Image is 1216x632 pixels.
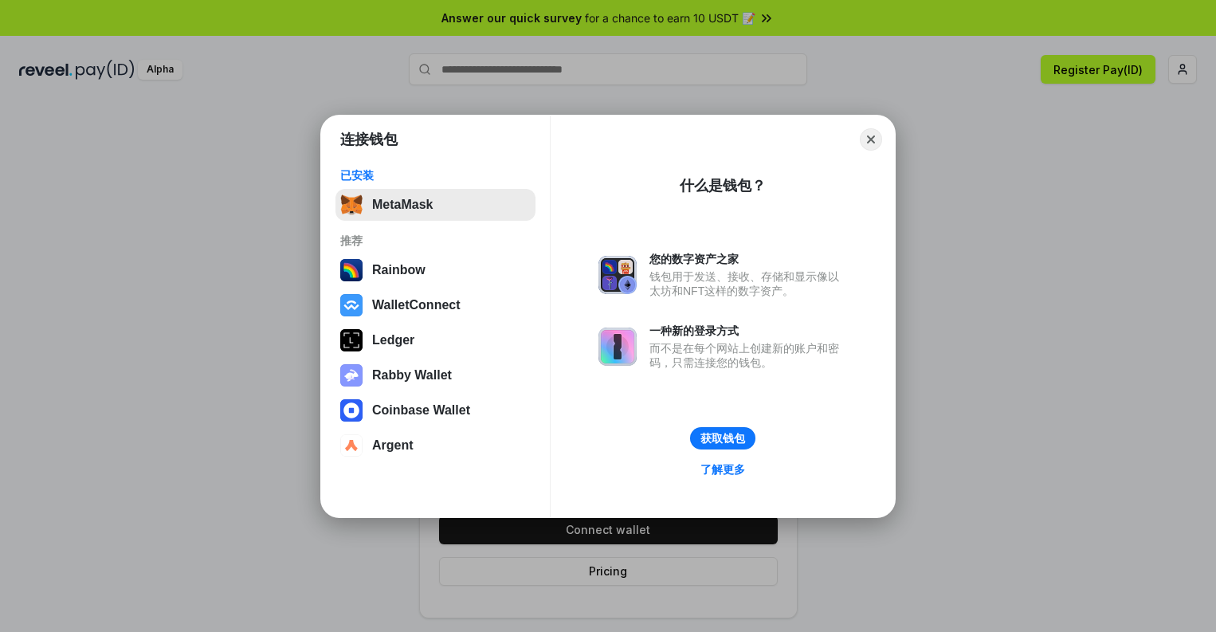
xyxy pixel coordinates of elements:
button: Rainbow [335,254,535,286]
div: WalletConnect [372,298,461,312]
img: svg+xml,%3Csvg%20xmlns%3D%22http%3A%2F%2Fwww.w3.org%2F2000%2Fsvg%22%20width%3D%2228%22%20height%3... [340,329,363,351]
div: 您的数字资产之家 [649,252,847,266]
button: MetaMask [335,189,535,221]
img: svg+xml,%3Csvg%20width%3D%2228%22%20height%3D%2228%22%20viewBox%3D%220%200%2028%2028%22%20fill%3D... [340,399,363,422]
img: svg+xml,%3Csvg%20width%3D%2228%22%20height%3D%2228%22%20viewBox%3D%220%200%2028%2028%22%20fill%3D... [340,434,363,457]
h1: 连接钱包 [340,130,398,149]
img: svg+xml,%3Csvg%20width%3D%2228%22%20height%3D%2228%22%20viewBox%3D%220%200%2028%2028%22%20fill%3D... [340,294,363,316]
button: WalletConnect [335,289,535,321]
button: Rabby Wallet [335,359,535,391]
div: 钱包用于发送、接收、存储和显示像以太坊和NFT这样的数字资产。 [649,269,847,298]
div: 什么是钱包？ [680,176,766,195]
div: Argent [372,438,414,453]
a: 了解更多 [691,459,755,480]
img: svg+xml,%3Csvg%20xmlns%3D%22http%3A%2F%2Fwww.w3.org%2F2000%2Fsvg%22%20fill%3D%22none%22%20viewBox... [340,364,363,387]
div: Coinbase Wallet [372,403,470,418]
div: MetaMask [372,198,433,212]
img: svg+xml,%3Csvg%20xmlns%3D%22http%3A%2F%2Fwww.w3.org%2F2000%2Fsvg%22%20fill%3D%22none%22%20viewBox... [598,328,637,366]
img: svg+xml,%3Csvg%20xmlns%3D%22http%3A%2F%2Fwww.w3.org%2F2000%2Fsvg%22%20fill%3D%22none%22%20viewBox... [598,256,637,294]
button: 获取钱包 [690,427,755,449]
button: Coinbase Wallet [335,395,535,426]
img: svg+xml,%3Csvg%20width%3D%22120%22%20height%3D%22120%22%20viewBox%3D%220%200%20120%20120%22%20fil... [340,259,363,281]
button: Ledger [335,324,535,356]
button: Close [860,128,882,151]
div: 了解更多 [700,462,745,477]
div: 而不是在每个网站上创建新的账户和密码，只需连接您的钱包。 [649,341,847,370]
div: Rabby Wallet [372,368,452,383]
div: Rainbow [372,263,426,277]
img: svg+xml,%3Csvg%20fill%3D%22none%22%20height%3D%2233%22%20viewBox%3D%220%200%2035%2033%22%20width%... [340,194,363,216]
div: 获取钱包 [700,431,745,446]
div: 一种新的登录方式 [649,324,847,338]
div: Ledger [372,333,414,347]
div: 推荐 [340,234,531,248]
button: Argent [335,430,535,461]
div: 已安装 [340,168,531,183]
